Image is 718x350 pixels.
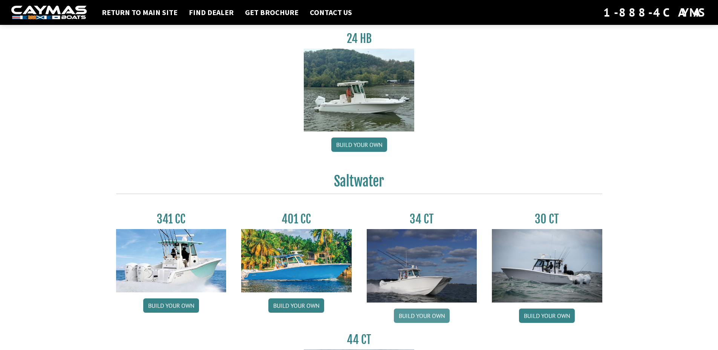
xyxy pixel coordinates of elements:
[304,49,414,131] img: 24_HB_thumbnail.jpg
[143,298,199,313] a: Build your own
[268,298,324,313] a: Build your own
[492,212,602,226] h3: 30 CT
[331,138,387,152] a: Build your own
[492,229,602,303] img: 30_CT_photo_shoot_for_caymas_connect.jpg
[241,212,352,226] h3: 401 CC
[603,4,707,21] div: 1-888-4CAYMAS
[241,8,302,17] a: Get Brochure
[185,8,237,17] a: Find Dealer
[304,32,414,46] h3: 24 HB
[367,212,477,226] h3: 34 CT
[241,229,352,292] img: 401CC_thumb.pg.jpg
[306,8,356,17] a: Contact Us
[367,229,477,303] img: Caymas_34_CT_pic_1.jpg
[98,8,181,17] a: Return to main site
[116,212,227,226] h3: 341 CC
[519,309,575,323] a: Build your own
[11,6,87,20] img: white-logo-c9c8dbefe5ff5ceceb0f0178aa75bf4bb51f6bca0971e226c86eb53dfe498488.png
[116,229,227,292] img: 341CC-thumbjpg.jpg
[394,309,450,323] a: Build your own
[116,173,602,194] h2: Saltwater
[304,333,414,347] h3: 44 CT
